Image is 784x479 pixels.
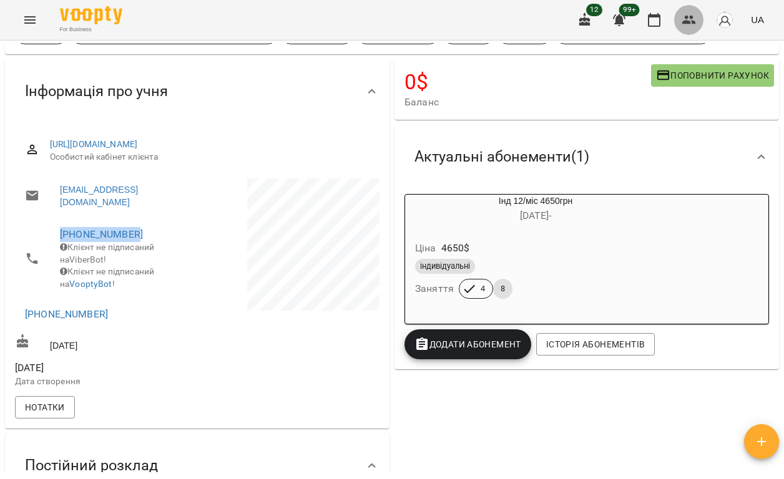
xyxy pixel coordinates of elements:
button: Історія абонементів [536,333,655,356]
span: 12 [586,4,602,16]
span: For Business [60,26,122,34]
span: 4 [473,283,492,294]
span: Актуальні абонементи ( 1 ) [414,147,589,167]
p: Дата створення [15,375,195,388]
h6: Ціна [415,239,436,257]
a: [PHONE_NUMBER] [60,228,143,240]
img: Voopty Logo [60,6,122,24]
button: Нотатки [15,396,75,419]
span: Клієнт не підписаний на ViberBot! [60,242,154,264]
span: Постійний розклад [25,456,158,475]
span: 99+ [619,4,640,16]
span: Нотатки [25,400,65,415]
h4: 0 $ [404,69,651,95]
img: avatar_s.png [716,11,733,29]
div: [DATE] [12,331,197,354]
a: [URL][DOMAIN_NAME] [50,139,138,149]
span: індивідуальні [415,261,475,272]
button: Додати Абонемент [404,329,531,359]
span: [DATE] - [520,210,551,221]
span: Додати Абонемент [414,337,521,352]
div: Інд 12/міс 4650грн [405,195,666,225]
span: Інформація про учня [25,82,168,101]
div: Актуальні абонементи(1) [394,125,779,189]
span: Баланс [404,95,651,110]
p: 4650 $ [441,241,470,256]
span: Клієнт не підписаний на ! [60,266,154,289]
span: 8 [493,283,512,294]
a: VooptyBot [69,279,112,289]
div: Інформація про учня [5,59,390,123]
button: Поповнити рахунок [651,64,774,87]
a: [EMAIL_ADDRESS][DOMAIN_NAME] [60,183,185,208]
span: [DATE] [15,360,195,375]
span: Поповнити рахунок [656,68,769,83]
button: Інд 12/міс 4650грн[DATE]- Ціна4650$індивідуальніЗаняття48 [405,195,666,314]
h6: Заняття [415,280,454,298]
span: Історія абонементів [546,337,645,352]
a: [PHONE_NUMBER] [25,308,108,320]
span: UA [751,13,764,26]
span: Особистий кабінет клієнта [50,151,370,163]
button: UA [746,8,769,31]
button: Menu [15,5,45,35]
